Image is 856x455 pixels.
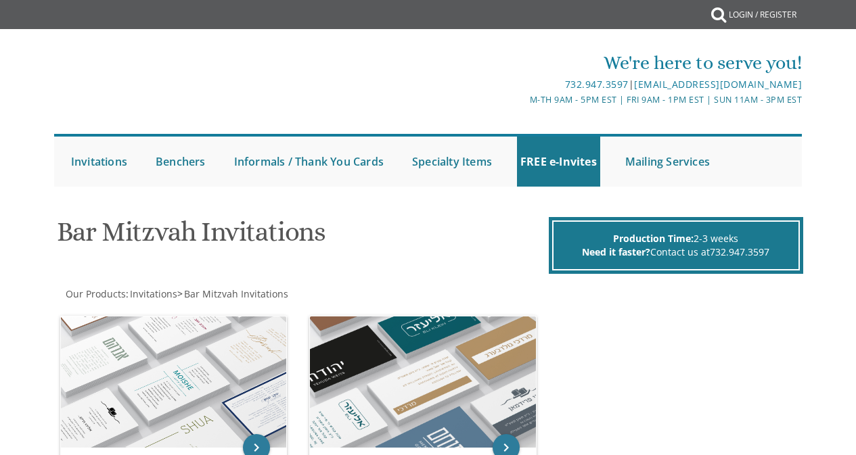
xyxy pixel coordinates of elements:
div: : [54,287,428,301]
div: We're here to serve you! [304,49,802,76]
a: 732.947.3597 [710,245,769,258]
a: Invitations [68,137,131,187]
a: 732.947.3597 [565,78,629,91]
a: FREE e-Invites [517,137,600,187]
img: Classic Bar Mitzvah Invitations [61,316,287,448]
a: Bar Mitzvah Invitations [183,287,288,300]
span: Invitations [130,287,177,300]
span: Need it faster? [582,245,650,258]
div: | [304,76,802,93]
a: Mailing Services [622,137,713,187]
span: Production Time: [613,232,694,245]
a: Our Products [64,287,126,300]
span: > [177,287,288,300]
a: Invitations [129,287,177,300]
img: Kiddush Minis [310,316,536,448]
div: M-Th 9am - 5pm EST | Fri 9am - 1pm EST | Sun 11am - 3pm EST [304,93,802,107]
span: Bar Mitzvah Invitations [184,287,288,300]
h1: Bar Mitzvah Invitations [57,217,545,257]
a: Specialty Items [409,137,495,187]
div: 2-3 weeks Contact us at [552,220,800,270]
a: [EMAIL_ADDRESS][DOMAIN_NAME] [634,78,802,91]
a: Benchers [152,137,209,187]
a: Informals / Thank You Cards [231,137,387,187]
